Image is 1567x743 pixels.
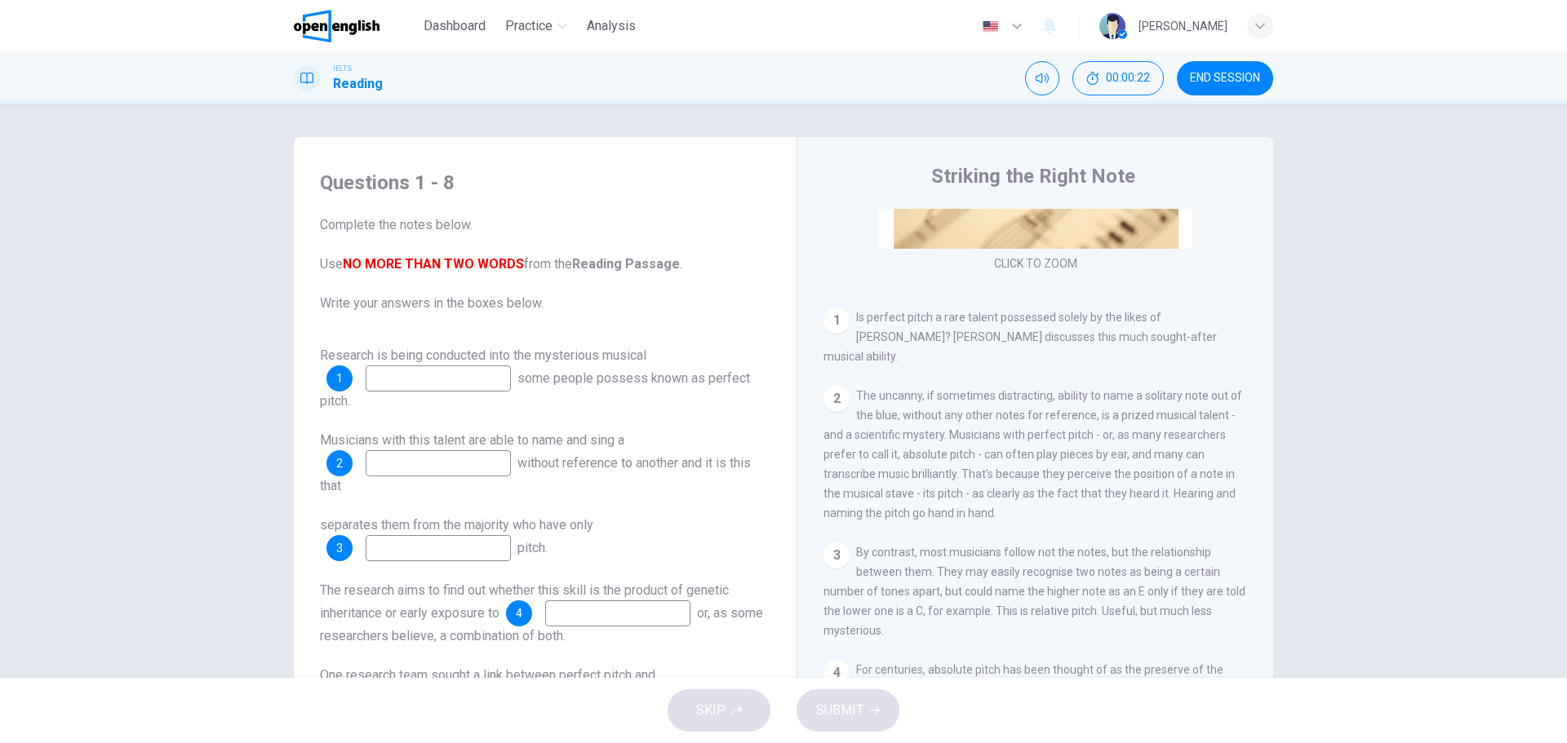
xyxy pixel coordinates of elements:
span: 1 [336,373,343,384]
div: Hide [1072,61,1164,95]
span: By contrast, most musicians follow not the notes, but the relationship between them. They may eas... [823,546,1245,637]
span: pitch. [517,540,548,555]
h4: Striking the Right Note [931,163,1135,189]
div: 1 [823,307,850,334]
img: Profile picture [1099,13,1125,39]
div: 3 [823,542,850,568]
a: OpenEnglish logo [294,10,417,42]
div: 2 [823,386,850,412]
button: Practice [499,11,574,41]
img: en [980,20,1001,33]
span: 2 [336,458,343,469]
h4: Questions 1 - 8 [320,170,770,196]
span: 00:00:22 [1106,72,1150,85]
span: END SESSION [1190,72,1260,85]
span: Musicians with this talent are able to name and sing a [320,432,624,448]
h1: Reading [333,74,383,94]
span: some people possess known as perfect pitch. [320,370,750,409]
span: Is perfect pitch a rare talent possessed solely by the likes of [PERSON_NAME]? [PERSON_NAME] disc... [823,311,1217,363]
div: 4 [823,660,850,686]
span: 4 [516,608,522,619]
span: without reference to another and it is this that [320,455,751,493]
span: Practice [505,16,553,36]
img: OpenEnglish logo [294,10,380,42]
div: [PERSON_NAME] [1139,16,1227,36]
b: Reading Passage [572,256,680,272]
button: Analysis [580,11,642,41]
span: Analysis [587,16,636,36]
span: 3 [336,542,343,554]
button: END SESSION [1177,61,1273,95]
span: The research aims to find out whether this skill is the product of genetic inheritance or early e... [320,582,729,621]
span: IELTS [333,63,352,74]
div: Mute [1025,61,1059,95]
button: 00:00:22 [1072,61,1164,95]
span: Dashboard [424,16,486,36]
button: Dashboard [417,11,492,41]
span: One research team sought a link between perfect pitch and [320,667,655,683]
span: The uncanny, if sometimes distracting, ability to name a solitary note out of the blue, without a... [823,389,1242,520]
span: Research is being conducted into the mysterious musical [320,347,646,363]
span: separates them from the majority who have only [320,517,593,533]
span: Complete the notes below. Use from the . Write your answers in the boxes below. [320,215,770,313]
b: NO MORE THAN TWO WORDS [343,256,524,272]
